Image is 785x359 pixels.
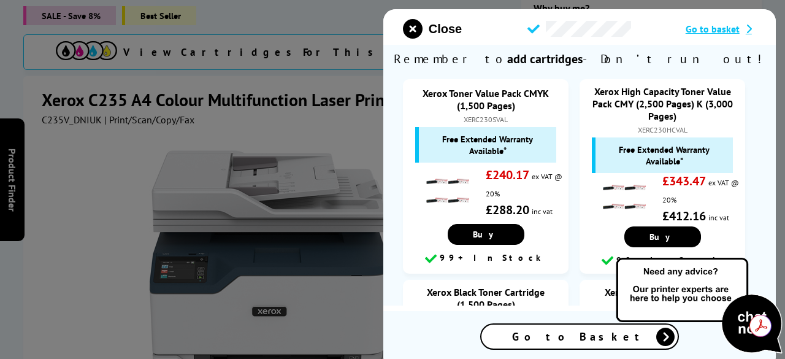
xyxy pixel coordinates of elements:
a: Go to basket [686,23,756,35]
strong: £240.17 [486,167,529,183]
a: Xerox Black Toner Cartridge (1,500 Pages) [427,286,545,311]
span: Go to Basket [512,330,647,344]
img: Xerox High Capacity Toner Value Pack CMY (2,500 Pages) K (3,000 Pages) [603,176,646,218]
a: Xerox High Capacity Toner Value Pack CMY (2,500 Pages) K (3,000 Pages) [592,85,733,122]
img: Open Live Chat window [613,256,785,357]
span: Free Extended Warranty Available* [602,144,727,167]
span: Close [429,22,462,36]
span: Remember to - Don’t run out! [383,45,776,73]
div: XERC230SVAL [415,115,557,124]
strong: £412.16 [662,208,706,224]
img: Xerox Toner Value Pack CMYK (1,500 Pages) [426,169,469,212]
div: XERC230HCVAL [592,125,733,134]
span: inc vat [532,207,553,216]
span: Go to basket [686,23,740,35]
a: Go to Basket [480,323,679,350]
div: 99+ In Stock [409,251,563,266]
span: inc vat [708,213,729,222]
span: Free Extended Warranty Available* [425,133,551,156]
a: Xerox Cyan Toner Cartridge (1,500 Pages) [605,286,720,311]
b: add cartridges [507,51,583,67]
span: Buy [649,231,676,242]
a: Xerox Toner Value Pack CMYK (1,500 Pages) [423,87,549,112]
strong: £288.20 [486,202,529,218]
div: 99+ In Stock [586,253,740,268]
span: Buy [473,229,499,240]
strong: £343.47 [662,173,706,189]
button: close modal [403,19,462,39]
